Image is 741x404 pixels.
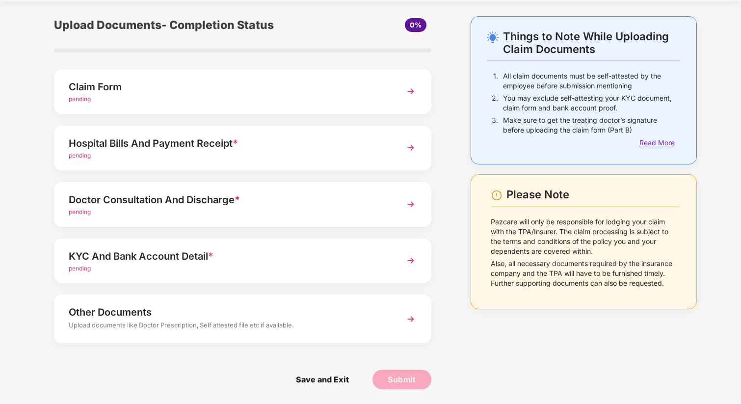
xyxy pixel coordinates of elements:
p: You may exclude self-attesting your KYC document, claim form and bank account proof. [503,93,680,113]
img: svg+xml;base64,PHN2ZyBpZD0iV2FybmluZ18tXzI0eDI0IiBkYXRhLW5hbWU9Ildhcm5pbmcgLSAyNHgyNCIgeG1sbnM9Im... [491,189,503,201]
p: 3. [492,115,498,135]
div: Upload documents like Doctor Prescription, Self attested file etc if available. [69,320,388,333]
div: Read More [639,137,680,148]
img: svg+xml;base64,PHN2ZyBpZD0iTmV4dCIgeG1sbnM9Imh0dHA6Ly93d3cudzMub3JnLzIwMDAvc3ZnIiB3aWR0aD0iMzYiIG... [402,82,420,100]
div: Claim Form [69,79,388,95]
span: pending [69,265,91,272]
p: All claim documents must be self-attested by the employee before submission mentioning [503,71,680,91]
div: Hospital Bills And Payment Receipt [69,135,388,151]
div: Other Documents [69,304,388,320]
div: Doctor Consultation And Discharge [69,192,388,208]
p: 2. [492,93,498,113]
img: svg+xml;base64,PHN2ZyBpZD0iTmV4dCIgeG1sbnM9Imh0dHA6Ly93d3cudzMub3JnLzIwMDAvc3ZnIiB3aWR0aD0iMzYiIG... [402,252,420,269]
p: Pazcare will only be responsible for lodging your claim with the TPA/Insurer. The claim processin... [491,217,680,256]
span: Save and Exit [286,370,359,389]
div: Things to Note While Uploading Claim Documents [503,30,680,55]
button: Submit [372,370,431,389]
span: pending [69,208,91,215]
img: svg+xml;base64,PHN2ZyB4bWxucz0iaHR0cDovL3d3dy53My5vcmcvMjAwMC9zdmciIHdpZHRoPSIyNC4wOTMiIGhlaWdodD... [487,31,499,43]
span: pending [69,95,91,103]
img: svg+xml;base64,PHN2ZyBpZD0iTmV4dCIgeG1sbnM9Imh0dHA6Ly93d3cudzMub3JnLzIwMDAvc3ZnIiB3aWR0aD0iMzYiIG... [402,195,420,213]
img: svg+xml;base64,PHN2ZyBpZD0iTmV4dCIgeG1sbnM9Imh0dHA6Ly93d3cudzMub3JnLzIwMDAvc3ZnIiB3aWR0aD0iMzYiIG... [402,310,420,328]
p: Make sure to get the treating doctor’s signature before uploading the claim form (Part B) [503,115,680,135]
p: 1. [493,71,498,91]
div: Upload Documents- Completion Status [54,16,305,34]
span: 0% [410,21,422,29]
div: KYC And Bank Account Detail [69,248,388,264]
p: Also, all necessary documents required by the insurance company and the TPA will have to be furni... [491,259,680,288]
img: svg+xml;base64,PHN2ZyBpZD0iTmV4dCIgeG1sbnM9Imh0dHA6Ly93d3cudzMub3JnLzIwMDAvc3ZnIiB3aWR0aD0iMzYiIG... [402,139,420,157]
span: pending [69,152,91,159]
div: Please Note [506,188,680,201]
